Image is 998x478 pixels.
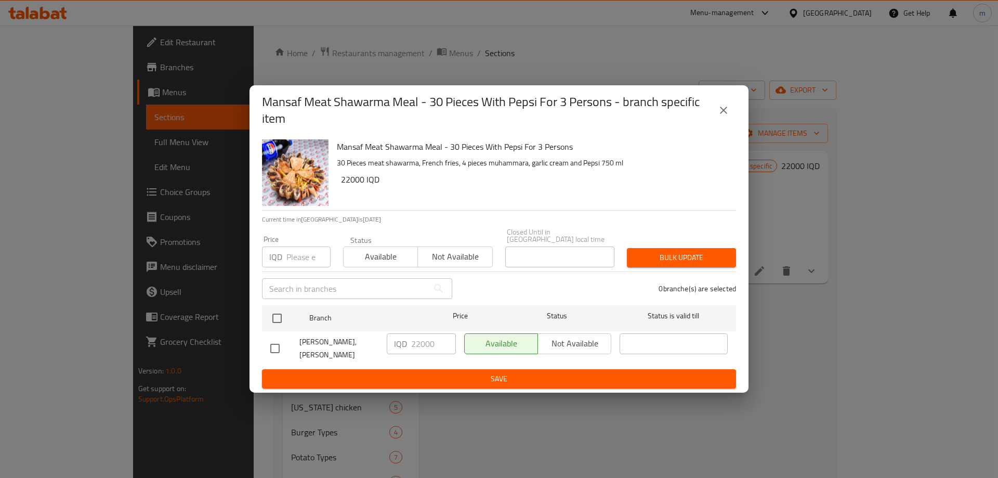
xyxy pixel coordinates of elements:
p: IQD [269,251,282,263]
h6: 22000 IQD [341,172,728,187]
p: 0 branche(s) are selected [659,283,736,294]
button: Save [262,369,736,389]
span: Branch [309,312,417,325]
span: Available [348,249,414,264]
button: Bulk update [627,248,736,267]
span: Bulk update [635,251,728,264]
p: Current time in [GEOGRAPHIC_DATA] is [DATE] [262,215,736,224]
input: Please enter price [411,333,456,354]
span: Price [426,309,495,322]
input: Please enter price [286,247,331,267]
button: close [711,98,736,123]
h6: Mansaf Meat Shawarma Meal - 30 Pieces With Pepsi For 3 Persons [337,139,728,154]
p: IQD [394,338,407,350]
img: Mansaf Meat Shawarma Meal - 30 Pieces With Pepsi For 3 Persons [262,139,329,206]
span: [PERSON_NAME], [PERSON_NAME] [299,335,378,361]
span: Status [503,309,611,322]
span: Not available [422,249,488,264]
h2: Mansaf Meat Shawarma Meal - 30 Pieces With Pepsi For 3 Persons - branch specific item [262,94,711,127]
p: 30 Pieces meat shawarma, French fries, 4 pieces muhammara, garlic cream and Pepsi 750 ml [337,157,728,170]
input: Search in branches [262,278,428,299]
span: Status is valid till [620,309,728,322]
button: Available [343,247,418,267]
span: Save [270,372,728,385]
button: Not available [417,247,492,267]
